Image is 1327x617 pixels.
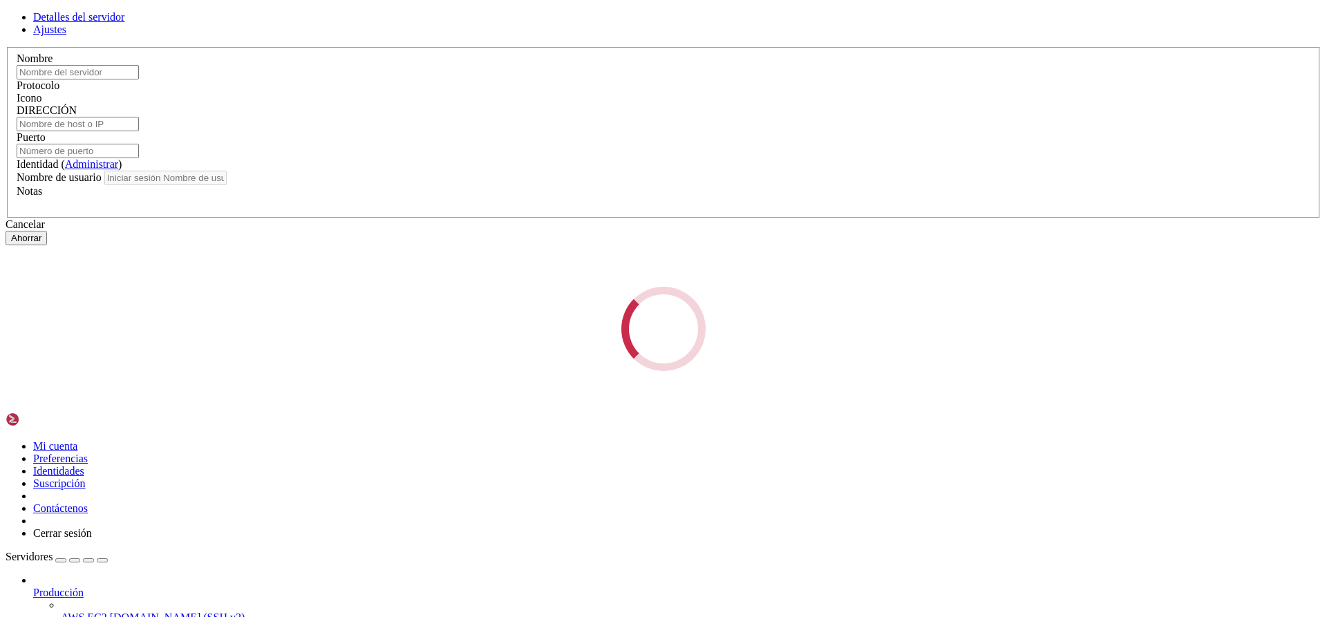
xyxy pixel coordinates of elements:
[6,231,47,245] button: Ahorrar
[6,218,45,230] font: Cancelar
[17,53,53,64] font: Nombre
[33,477,86,489] a: Suscripción
[17,92,41,104] font: Icono
[6,551,108,562] a: Servidores
[6,6,1147,17] x-row: Access denied
[11,233,41,243] font: Ahorrar
[17,104,77,116] font: DIRECCIÓN
[6,17,1147,29] x-row: [PERSON_NAME]@[TECHNICAL_ID]'s password:
[33,587,84,598] font: Producción
[33,465,84,477] a: Identidades
[33,440,77,452] a: Mi cuenta
[6,29,1147,41] x-row: Access denied
[33,502,88,514] a: Contáctenos
[6,41,1147,53] x-row: [PERSON_NAME]@[TECHNICAL_ID]'s password:
[6,412,85,426] img: Concha
[33,587,1321,599] a: Producción
[17,144,139,158] input: Número de puerto
[65,158,118,170] a: Administrar
[17,131,46,143] font: Puerto
[17,171,102,183] font: Nombre de usuario
[17,79,59,91] font: Protocolo
[33,23,66,35] a: Ajustes
[17,158,58,170] font: Identidad
[61,158,64,170] font: (
[104,171,227,185] input: Iniciar sesión Nombre de usuario
[118,158,122,170] font: )
[33,527,92,539] font: Cerrar sesión
[17,65,139,79] input: Nombre del servidor
[6,551,53,562] font: Servidores
[204,41,209,53] div: (34, 3)
[17,185,42,197] font: Notas
[33,11,124,23] a: Detalles del servidor
[33,453,88,464] a: Preferencias
[17,117,139,131] input: Nombre de host o IP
